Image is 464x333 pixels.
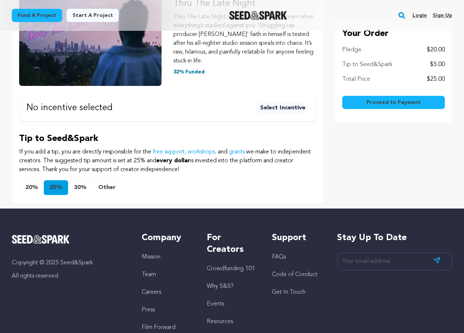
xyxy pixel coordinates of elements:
h5: Support [272,232,322,244]
button: Proceed to Payment [342,96,445,109]
p: Your Order [342,28,445,40]
button: 25% [44,180,68,195]
a: Team [142,272,156,278]
p: Tip to Seed&Spark [19,133,316,145]
a: Crowdfunding 101 [207,266,255,272]
a: Resources [207,319,233,325]
button: 20% [20,180,44,195]
a: Seed&Spark Homepage [229,11,287,20]
p: Tip to Seed&Spark [342,60,392,69]
a: grants [229,149,245,155]
p: $5.00 [430,60,445,69]
a: Code of Conduct [272,272,318,278]
a: Fund a project [12,9,62,22]
p: 32% Funded [173,68,316,76]
a: free support, workshops, [153,149,216,155]
p: Total Price [342,75,370,84]
p: $20.00 [427,46,445,54]
h5: For Creators [207,232,257,256]
a: Sign up [433,10,452,21]
p: $25.00 [427,75,445,84]
p: All rights reserved [12,272,127,280]
button: Other [92,180,121,195]
a: Seed&Spark Homepage [12,235,127,244]
p: If you add a tip, you are directly responsible for the and we make to independent creators. The s... [19,148,316,174]
img: Seed&Spark Logo Dark Mode [229,11,287,20]
img: Seed&Spark Logo [12,235,70,244]
a: Mission [142,254,160,260]
a: Get In Touch [272,289,305,295]
h5: Stay up to date [337,232,452,244]
p: No incentive selected [26,104,113,112]
span: every dollar [156,158,190,164]
button: 30% [68,180,92,195]
a: Careers [142,289,161,295]
p: Copyright © 2025 Seed&Spark [12,258,127,267]
p: Thru The Late Night is about chasing your dream when everything’s stacked against you. Struggling... [173,12,316,65]
a: Start a project [67,9,119,22]
button: Select Incentive [257,102,308,114]
a: FAQs [272,254,286,260]
h5: Company [142,232,192,244]
a: Why S&S? [207,283,234,289]
a: Film Forward [142,325,176,330]
a: Login [412,10,427,21]
a: Events [207,301,224,307]
a: Press [142,307,155,313]
input: Your email address [337,253,452,271]
span: Proceed to Payment [366,99,421,106]
p: Pledge [342,46,361,54]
